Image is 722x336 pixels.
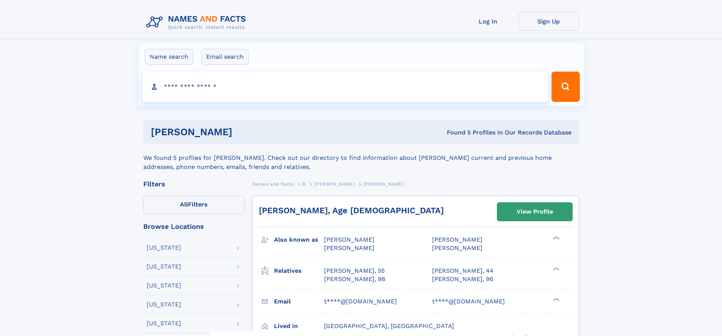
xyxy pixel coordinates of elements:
[302,179,306,189] a: B
[147,320,181,327] div: [US_STATE]
[147,264,181,270] div: [US_STATE]
[458,12,518,31] a: Log In
[143,144,579,172] div: We found 5 profiles for [PERSON_NAME]. Check out our directory to find information about [PERSON_...
[324,322,454,330] span: [GEOGRAPHIC_DATA], [GEOGRAPHIC_DATA]
[180,201,188,208] span: All
[314,181,355,187] span: [PERSON_NAME]
[324,236,374,243] span: [PERSON_NAME]
[274,264,324,277] h3: Relatives
[517,203,553,220] div: View Profile
[551,72,579,102] button: Search Button
[497,203,572,221] a: View Profile
[432,244,482,252] span: [PERSON_NAME]
[145,49,193,65] label: Name search
[274,233,324,246] h3: Also known as
[147,302,181,308] div: [US_STATE]
[252,179,294,189] a: Names and Facts
[143,181,245,188] div: Filters
[274,295,324,308] h3: Email
[201,49,249,65] label: Email search
[432,236,482,243] span: [PERSON_NAME]
[432,267,493,275] a: [PERSON_NAME], 44
[147,245,181,251] div: [US_STATE]
[363,181,404,187] span: [PERSON_NAME]
[551,266,560,271] div: ❯
[151,127,340,137] h1: [PERSON_NAME]
[274,320,324,333] h3: Lived in
[518,12,579,31] a: Sign Up
[324,275,385,283] a: [PERSON_NAME], 98
[143,223,245,230] div: Browse Locations
[324,267,385,275] a: [PERSON_NAME], 55
[551,297,560,302] div: ❯
[259,206,444,215] a: [PERSON_NAME], Age [DEMOGRAPHIC_DATA]
[314,179,355,189] a: [PERSON_NAME]
[551,236,560,241] div: ❯
[143,196,245,214] label: Filters
[147,283,181,289] div: [US_STATE]
[324,244,374,252] span: [PERSON_NAME]
[143,12,252,33] img: Logo Names and Facts
[143,72,548,102] input: search input
[302,181,306,187] span: B
[432,275,493,283] a: [PERSON_NAME], 96
[340,128,572,137] div: Found 5 Profiles In Our Records Database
